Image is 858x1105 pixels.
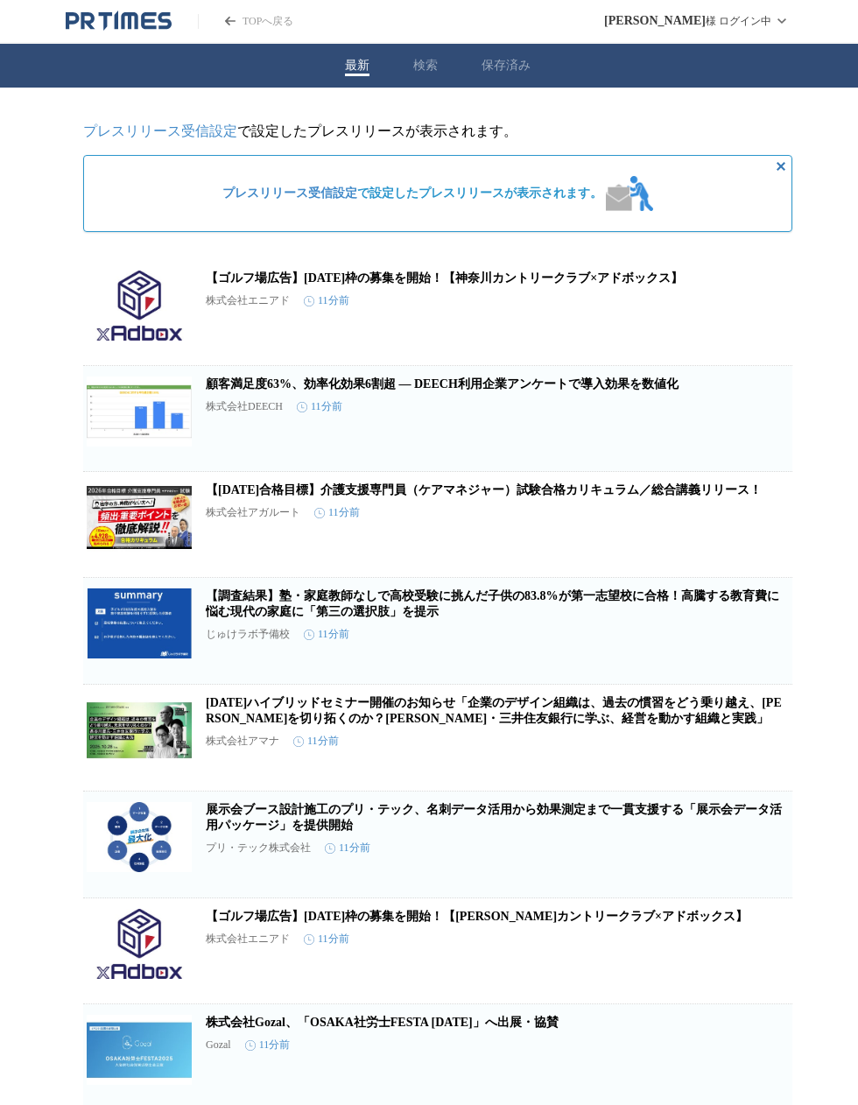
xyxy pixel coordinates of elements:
button: 最新 [345,58,369,74]
img: 顧客満足度63%、効率化効果6割超 ― DEECH利用企業アンケートで導入効果を数値化 [87,377,192,447]
img: 【ゴルフ場広告】2025年12月枠の募集を開始！【平川カントリークラブ×アドボックス】 [87,909,192,979]
p: 株式会社アマナ [206,734,279,749]
p: じゅけラボ予備校 [206,627,290,642]
p: Gozal [206,1038,231,1052]
a: 【[DATE]合格目標】介護支援専門員（ケアマネジャー）試験合格カリキュラム／総合講義リリース！ [206,483,762,496]
time: 11分前 [304,293,349,308]
span: [PERSON_NAME] [604,14,706,28]
p: で設定したプレスリリースが表示されます。 [83,123,792,141]
p: 株式会社アガルート [206,505,300,520]
time: 11分前 [245,1038,291,1052]
img: 展示会ブース設計施工のプリ・テック、名刺データ活用から効果測定まで一貫支援する「展示会データ活用パッケージ」を提供開始 [87,802,192,872]
time: 11分前 [297,399,342,414]
button: 検索 [413,58,438,74]
time: 11分前 [314,505,360,520]
time: 11分前 [304,627,349,642]
a: [DATE]ハイブリッドセミナー開催のお知らせ「企業のデザイン組織は、過去の慣習をどう乗り越え、[PERSON_NAME]を切り拓くのか？[PERSON_NAME]・三井住友銀行に学ぶ、経営を動... [206,696,782,725]
a: プレスリリース受信設定 [83,123,237,138]
a: 【調査結果】塾・家庭教師なしで高校受験に挑んだ子供の83.8%が第一志望校に合格！高騰する教育費に悩む現代の家庭に「第三の選択肢」を提示 [206,589,779,618]
button: 非表示にする [770,156,791,177]
a: 【ゴルフ場広告】[DATE]枠の募集を開始！【[PERSON_NAME]カントリークラブ×アドボックス】 [206,910,748,923]
button: 保存済み [482,58,531,74]
a: PR TIMESのトップページはこちら [198,14,293,29]
a: 顧客満足度63%、効率化効果6割超 ― DEECH利用企業アンケートで導入効果を数値化 [206,377,679,391]
img: 2025年10月28日（火）ハイブリッドセミナー開催のお知らせ「企業のデザイン組織は、過去の慣習をどう乗り越え、未来を切り拓くのか？長谷川豊氏・三井住友銀行に学ぶ、経営を動かす組織と実践」 [87,695,192,765]
img: 株式会社Gozal、「OSAKA社労士FESTA 2025」へ出展・協賛 [87,1015,192,1085]
img: 【2026年合格目標】介護支援専門員（ケアマネジャー）試験合格カリキュラム／総合講義リリース！ [87,482,192,552]
a: 【ゴルフ場広告】[DATE]枠の募集を開始！【神奈川カントリークラブ×アドボックス】 [206,271,683,285]
span: で設定したプレスリリースが表示されます。 [222,186,602,201]
p: 株式会社エニアド [206,932,290,947]
time: 11分前 [304,932,349,947]
a: PR TIMESのトップページはこちら [66,11,172,32]
img: 【調査結果】塾・家庭教師なしで高校受験に挑んだ子供の83.8%が第一志望校に合格！高騰する教育費に悩む現代の家庭に「第三の選択肢」を提示 [87,588,192,658]
a: 株式会社Gozal、「OSAKA社労士FESTA [DATE]」へ出展・協賛 [206,1016,559,1029]
p: 株式会社DEECH [206,399,283,414]
time: 11分前 [325,841,370,855]
a: プレスリリース受信設定 [222,187,357,200]
time: 11分前 [293,734,339,749]
p: プリ・テック株式会社 [206,841,311,855]
p: 株式会社エニアド [206,293,290,308]
a: 展示会ブース設計施工のプリ・テック、名刺データ活用から効果測定まで一貫支援する「展示会データ活用パッケージ」を提供開始 [206,803,782,832]
img: 【ゴルフ場広告】2025年12月枠の募集を開始！【神奈川カントリークラブ×アドボックス】 [87,271,192,341]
